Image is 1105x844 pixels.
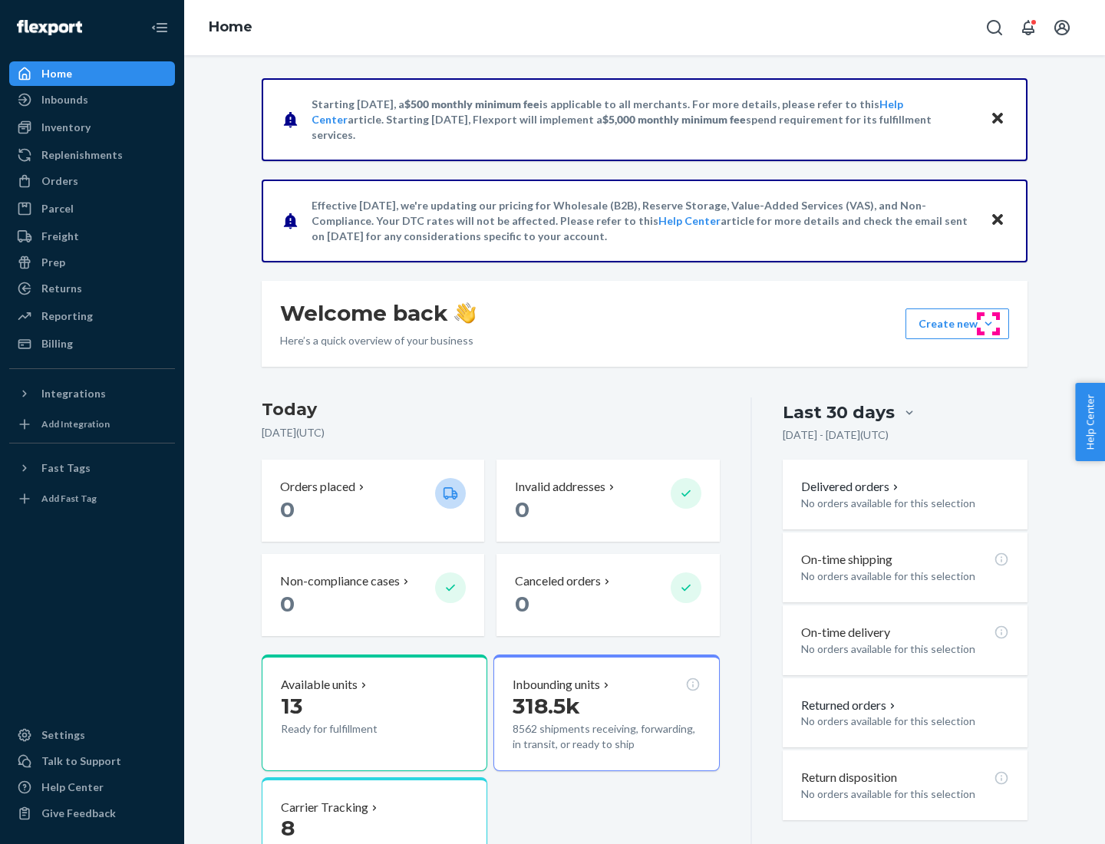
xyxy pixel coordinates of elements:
[41,255,65,270] div: Prep
[1013,12,1044,43] button: Open notifications
[9,775,175,799] a: Help Center
[41,201,74,216] div: Parcel
[144,12,175,43] button: Close Navigation
[496,554,719,636] button: Canceled orders 0
[801,786,1009,802] p: No orders available for this selection
[312,97,975,143] p: Starting [DATE], a is applicable to all merchants. For more details, please refer to this article...
[513,693,580,719] span: 318.5k
[1047,12,1077,43] button: Open account menu
[801,496,1009,511] p: No orders available for this selection
[783,427,889,443] p: [DATE] - [DATE] ( UTC )
[9,87,175,112] a: Inbounds
[515,591,529,617] span: 0
[9,304,175,328] a: Reporting
[9,456,175,480] button: Fast Tags
[783,401,895,424] div: Last 30 days
[515,572,601,590] p: Canceled orders
[513,721,700,752] p: 8562 shipments receiving, forwarding, in transit, or ready to ship
[9,381,175,406] button: Integrations
[9,115,175,140] a: Inventory
[801,624,890,641] p: On-time delivery
[493,654,719,771] button: Inbounding units318.5k8562 shipments receiving, forwarding, in transit, or ready to ship
[281,693,302,719] span: 13
[41,492,97,505] div: Add Fast Tag
[9,250,175,275] a: Prep
[9,276,175,301] a: Returns
[1075,383,1105,461] button: Help Center
[801,569,1009,584] p: No orders available for this selection
[9,331,175,356] a: Billing
[280,496,295,523] span: 0
[9,801,175,826] button: Give Feedback
[9,224,175,249] a: Freight
[280,333,476,348] p: Here’s a quick overview of your business
[801,769,897,786] p: Return disposition
[280,299,476,327] h1: Welcome back
[9,196,175,221] a: Parcel
[9,749,175,773] a: Talk to Support
[979,12,1010,43] button: Open Search Box
[209,18,252,35] a: Home
[41,780,104,795] div: Help Center
[280,478,355,496] p: Orders placed
[281,721,423,737] p: Ready for fulfillment
[801,478,902,496] button: Delivered orders
[515,478,605,496] p: Invalid addresses
[9,723,175,747] a: Settings
[41,173,78,189] div: Orders
[262,460,484,542] button: Orders placed 0
[41,417,110,430] div: Add Integration
[9,61,175,86] a: Home
[801,714,1009,729] p: No orders available for this selection
[988,108,1008,130] button: Close
[262,397,720,422] h3: Today
[280,591,295,617] span: 0
[801,697,899,714] button: Returned orders
[801,641,1009,657] p: No orders available for this selection
[41,308,93,324] div: Reporting
[41,727,85,743] div: Settings
[658,214,721,227] a: Help Center
[515,496,529,523] span: 0
[41,460,91,476] div: Fast Tags
[9,412,175,437] a: Add Integration
[41,806,116,821] div: Give Feedback
[513,676,600,694] p: Inbounding units
[262,425,720,440] p: [DATE] ( UTC )
[9,486,175,511] a: Add Fast Tag
[404,97,539,110] span: $500 monthly minimum fee
[17,20,82,35] img: Flexport logo
[41,120,91,135] div: Inventory
[41,92,88,107] div: Inbounds
[41,753,121,769] div: Talk to Support
[801,551,892,569] p: On-time shipping
[281,799,368,816] p: Carrier Tracking
[905,308,1009,339] button: Create new
[280,572,400,590] p: Non-compliance cases
[454,302,476,324] img: hand-wave emoji
[602,113,746,126] span: $5,000 monthly minimum fee
[41,66,72,81] div: Home
[281,815,295,841] span: 8
[262,654,487,771] button: Available units13Ready for fulfillment
[41,147,123,163] div: Replenishments
[41,229,79,244] div: Freight
[262,554,484,636] button: Non-compliance cases 0
[41,386,106,401] div: Integrations
[312,198,975,244] p: Effective [DATE], we're updating our pricing for Wholesale (B2B), Reserve Storage, Value-Added Se...
[9,143,175,167] a: Replenishments
[281,676,358,694] p: Available units
[496,460,719,542] button: Invalid addresses 0
[196,5,265,50] ol: breadcrumbs
[41,281,82,296] div: Returns
[988,209,1008,232] button: Close
[41,336,73,351] div: Billing
[9,169,175,193] a: Orders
